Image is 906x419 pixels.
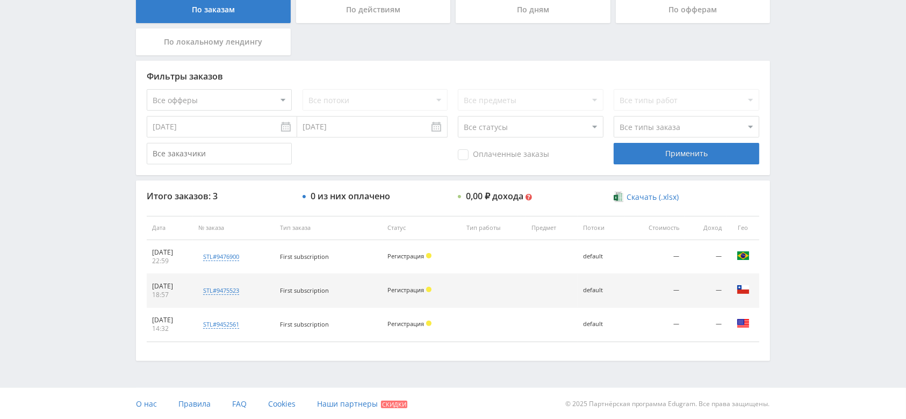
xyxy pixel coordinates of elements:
[614,192,678,203] a: Скачать (.xlsx)
[737,283,750,296] img: chl.png
[147,191,292,201] div: Итого заказов: 3
[624,240,685,274] td: —
[268,399,296,409] span: Cookies
[203,320,239,329] div: stl#9452561
[152,291,188,299] div: 18:57
[685,216,727,240] th: Доход
[727,216,759,240] th: Гео
[147,71,759,81] div: Фильтры заказов
[624,308,685,342] td: —
[583,287,619,294] div: default
[426,321,432,326] span: Холд
[152,282,188,291] div: [DATE]
[381,401,407,408] span: Скидки
[526,216,578,240] th: Предмет
[147,216,193,240] th: Дата
[458,149,549,160] span: Оплаченные заказы
[136,399,157,409] span: О нас
[152,257,188,265] div: 22:59
[311,191,390,201] div: 0 из них оплачено
[388,320,425,328] span: Регистрация
[281,320,329,328] span: First subscription
[275,216,383,240] th: Тип заказа
[281,286,329,294] span: First subscription
[614,143,759,164] div: Применить
[685,240,727,274] td: —
[614,191,623,202] img: xlsx
[193,216,275,240] th: № заказа
[461,216,526,240] th: Тип работы
[203,286,239,295] div: stl#9475523
[583,321,619,328] div: default
[624,216,685,240] th: Стоимость
[383,216,462,240] th: Статус
[232,399,247,409] span: FAQ
[388,252,425,260] span: Регистрация
[578,216,624,240] th: Потоки
[203,252,239,261] div: stl#9476900
[152,324,188,333] div: 14:32
[737,249,750,262] img: bra.png
[466,191,523,201] div: 0,00 ₽ дохода
[426,287,432,292] span: Холд
[317,399,378,409] span: Наши партнеры
[152,316,188,324] div: [DATE]
[152,248,188,257] div: [DATE]
[583,253,619,260] div: default
[685,274,727,308] td: —
[627,193,679,201] span: Скачать (.xlsx)
[685,308,727,342] td: —
[388,286,425,294] span: Регистрация
[136,28,291,55] div: По локальному лендингу
[737,317,750,330] img: usa.png
[178,399,211,409] span: Правила
[281,252,329,261] span: First subscription
[624,274,685,308] td: —
[147,143,292,164] input: Все заказчики
[426,253,432,258] span: Холд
